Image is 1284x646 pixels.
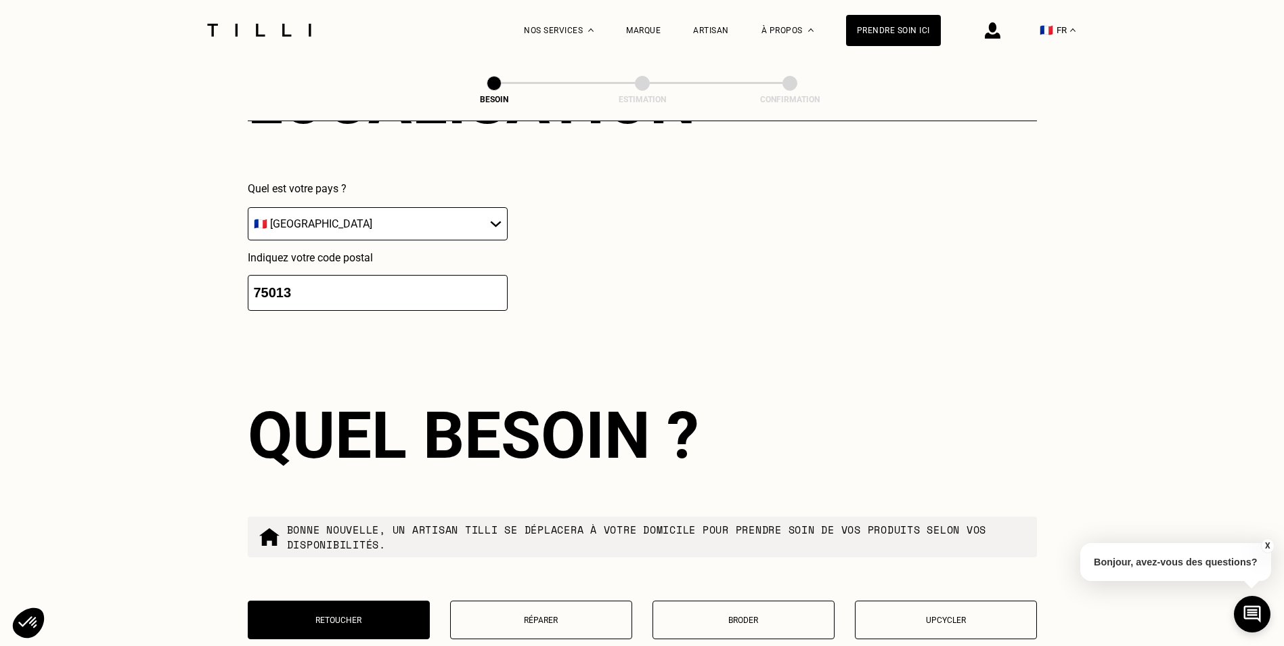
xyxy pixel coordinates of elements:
[855,601,1037,639] button: Upcycler
[588,28,594,32] img: Menu déroulant
[202,24,316,37] img: Logo du service de couturière Tilli
[1070,28,1076,32] img: menu déroulant
[575,95,710,104] div: Estimation
[287,522,1026,552] p: Bonne nouvelle, un artisan tilli se déplacera à votre domicile pour prendre soin de vos produits ...
[458,616,625,625] p: Réparer
[248,251,508,264] p: Indiquez votre code postal
[1080,543,1271,581] p: Bonjour, avez-vous des questions?
[255,616,422,625] p: Retoucher
[1260,538,1274,553] button: X
[248,275,508,311] input: 75001 or 69008
[722,95,858,104] div: Confirmation
[660,616,827,625] p: Broder
[426,95,562,104] div: Besoin
[693,26,729,35] a: Artisan
[985,22,1000,39] img: icône connexion
[248,601,430,639] button: Retoucher
[626,26,661,35] a: Marque
[248,182,508,195] p: Quel est votre pays ?
[808,28,814,32] img: Menu déroulant à propos
[259,526,280,548] img: commande à domicile
[1040,24,1053,37] span: 🇫🇷
[248,397,1037,473] div: Quel besoin ?
[450,601,632,639] button: Réparer
[862,616,1030,625] p: Upcycler
[846,15,941,46] a: Prendre soin ici
[652,601,835,639] button: Broder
